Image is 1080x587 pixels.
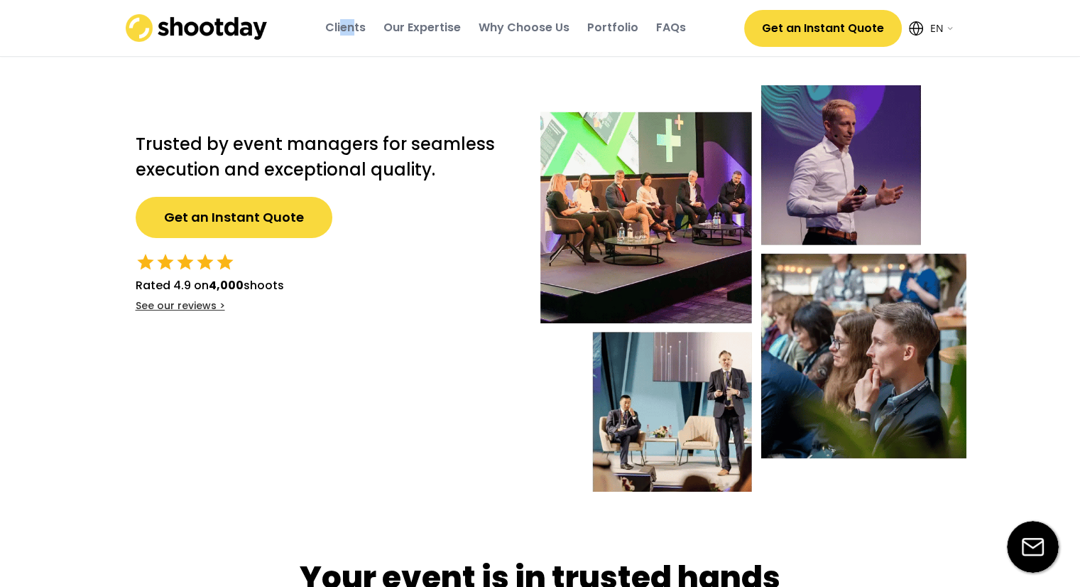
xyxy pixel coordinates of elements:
strong: 4,000 [209,277,244,293]
img: Icon%20feather-globe%20%281%29.svg [909,21,923,36]
button: star [156,252,175,272]
div: Our Expertise [383,20,461,36]
button: star [136,252,156,272]
div: Portfolio [587,20,638,36]
button: star [175,252,195,272]
iframe: Webchat Widget [998,505,1062,569]
button: Get an Instant Quote [136,197,332,238]
img: shootday_logo.png [126,14,268,42]
div: FAQs [656,20,686,36]
div: Rated 4.9 on shoots [136,277,284,294]
button: Get an Instant Quote [744,10,902,47]
div: See our reviews > [136,299,225,313]
button: star [215,252,235,272]
div: Why Choose Us [479,20,569,36]
h2: Trusted by event managers for seamless execution and exceptional quality. [136,131,512,183]
button: star [195,252,215,272]
div: Clients [325,20,366,36]
img: Event-hero-intl%402x.webp [540,85,966,492]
